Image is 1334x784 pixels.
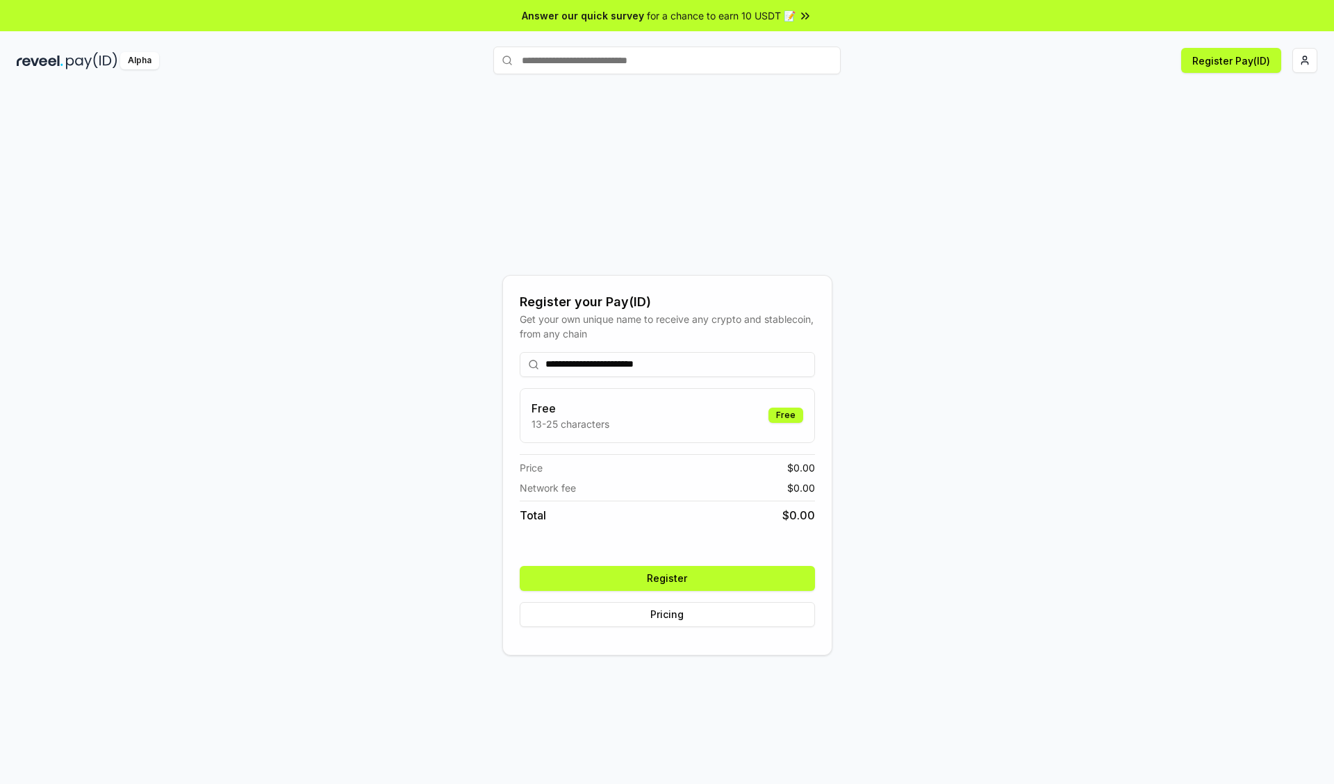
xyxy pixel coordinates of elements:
[532,400,609,417] h3: Free
[520,566,815,591] button: Register
[17,52,63,69] img: reveel_dark
[66,52,117,69] img: pay_id
[782,507,815,524] span: $ 0.00
[120,52,159,69] div: Alpha
[520,602,815,627] button: Pricing
[1181,48,1281,73] button: Register Pay(ID)
[520,481,576,495] span: Network fee
[532,417,609,431] p: 13-25 characters
[520,312,815,341] div: Get your own unique name to receive any crypto and stablecoin, from any chain
[520,292,815,312] div: Register your Pay(ID)
[520,507,546,524] span: Total
[647,8,796,23] span: for a chance to earn 10 USDT 📝
[768,408,803,423] div: Free
[520,460,543,475] span: Price
[522,8,644,23] span: Answer our quick survey
[787,481,815,495] span: $ 0.00
[787,460,815,475] span: $ 0.00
